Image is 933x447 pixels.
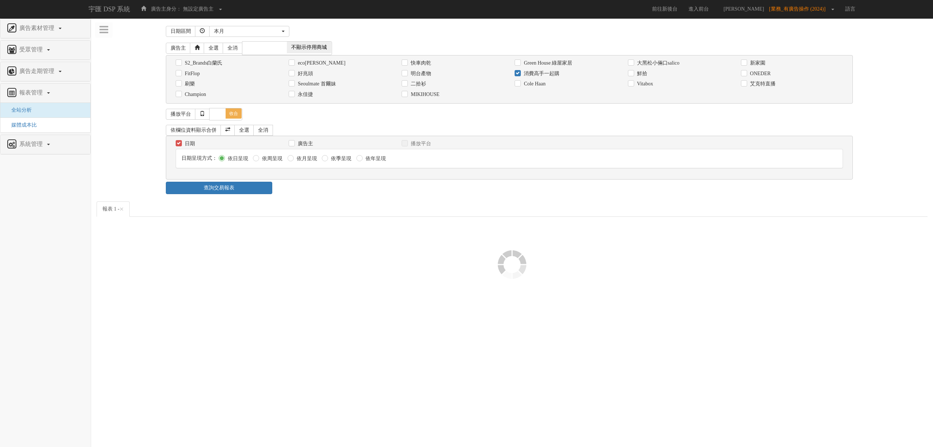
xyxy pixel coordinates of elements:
[223,43,242,54] a: 全消
[253,125,273,136] a: 全消
[183,6,214,12] span: 無設定廣告主
[6,44,85,56] a: 受眾管理
[17,141,46,147] span: 系統管理
[6,66,85,77] a: 廣告走期管理
[6,139,85,150] a: 系統管理
[409,140,431,147] label: 播放平台
[183,70,200,77] label: FitFlop
[181,155,217,161] span: 日期呈現方式：
[209,26,289,37] button: 本月
[17,68,58,74] span: 廣告走期管理
[296,59,346,67] label: eco[PERSON_NAME]
[6,107,32,113] a: 全站分析
[183,140,195,147] label: 日期
[183,80,195,88] label: 刷樂
[635,70,647,77] label: 鮮拾
[287,42,331,53] span: 不顯示停用商城
[214,28,280,35] div: 本月
[720,6,768,12] span: [PERSON_NAME]
[522,80,545,88] label: Cole Haan
[296,70,313,77] label: 好兆頭
[635,59,680,67] label: 大黑松小倆口salico
[296,80,336,88] label: Seoulmate 首爾妹
[234,125,254,136] a: 全選
[296,91,313,98] label: 永佳捷
[748,80,776,88] label: 艾克特直播
[6,87,85,99] a: 報表管理
[295,155,317,162] label: 依月呈現
[748,59,765,67] label: 新家園
[17,25,58,31] span: 廣告素材管理
[183,91,206,98] label: Champion
[151,6,181,12] span: 廣告主身分：
[17,89,46,96] span: 報表管理
[522,59,572,67] label: Green House 綠屋家居
[97,201,130,217] a: 報表 1 -
[226,108,242,119] span: 收合
[260,155,282,162] label: 依周呈現
[6,122,37,128] a: 媒體成本比
[769,6,829,12] span: [業務_有廣告操作 (2024)]
[522,70,559,77] label: 消費高手一起購
[409,91,440,98] label: MIKIHOUSE
[204,43,223,54] a: 全選
[409,80,426,88] label: 二拾衫
[748,70,771,77] label: ONEDER
[364,155,386,162] label: 依年呈現
[409,59,431,67] label: 快車肉乾
[635,80,653,88] label: Vitabox
[409,70,431,77] label: 明台產物
[120,205,124,213] span: ×
[497,250,527,279] img: loader.gif
[120,205,124,213] button: Close
[226,155,248,162] label: 依日呈現
[329,155,351,162] label: 依季呈現
[183,59,222,67] label: S2_Brands白蘭氏
[6,23,85,34] a: 廣告素材管理
[296,140,313,147] label: 廣告主
[17,46,46,53] span: 受眾管理
[166,182,272,194] a: 查詢交易報表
